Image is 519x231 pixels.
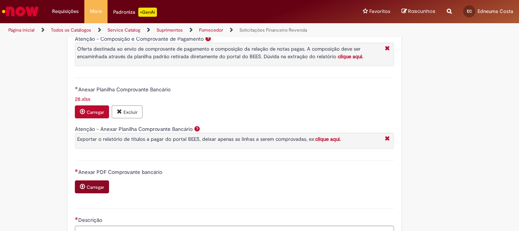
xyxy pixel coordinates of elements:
a: Rascunhos [402,8,435,15]
label: Atenção - Composição e Comprovante de Pagamento [75,35,204,42]
i: Fechar More information Por question_atencao_comprovante_bancario [383,135,392,143]
button: Carregar anexo de Anexar Planilha Comprovante Bancário Required [75,105,109,118]
span: Descrição [78,217,104,223]
span: Ajuda para Atenção - Composição e Comprovante de Pagamento [204,35,213,41]
label: Atenção - Anexar Planilha Comprovante Bancário [75,126,193,132]
span: Exportar o relatório de títulos a pagar do portal BEES, deixar apenas as linhas a serem comprovad... [77,136,341,142]
a: Fornecedor [199,27,223,33]
span: Necessários [75,169,78,172]
span: Anexar PDF Comprovante bancário [78,169,164,175]
img: ServiceNow [1,4,40,19]
ul: Trilhas de página [6,23,340,37]
small: Carregar [87,184,104,190]
span: Requisições [52,8,79,15]
span: Obrigatório Preenchido [75,86,78,89]
button: Excluir anexo 28.xlsx [112,105,142,118]
span: Oferta destinada ao envio de comprovante de pagamento e composição da relação de notas pagas. A c... [77,46,363,60]
i: Fechar More information Por question_atencao [383,45,392,53]
a: Solicitações Financeiro Revenda [239,27,307,33]
a: clique aqui. [338,53,363,60]
span: Edneuma Costa [478,8,513,14]
span: Rascunhos [408,8,435,15]
span: EC [467,9,472,14]
span: Necessários [75,217,78,220]
a: clique aqui. [315,136,341,142]
button: Carregar anexo de Anexar PDF Comprovante bancário Required [75,180,109,193]
a: Página inicial [8,27,35,33]
a: Todos os Catálogos [51,27,91,33]
small: Excluir [123,109,138,115]
p: +GenAi [138,8,157,17]
a: Suprimentos [157,27,183,33]
span: More [90,8,102,15]
small: Carregar [87,109,104,115]
a: Download de 28.xlsx [75,96,90,102]
span: Ajuda para Atenção - Anexar Planilha Comprovante Bancário [193,126,202,132]
div: Padroniza [113,8,157,17]
span: Anexar Planilha Comprovante Bancário [78,86,172,93]
a: Service Catalog [108,27,140,33]
span: Favoritos [369,8,390,15]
